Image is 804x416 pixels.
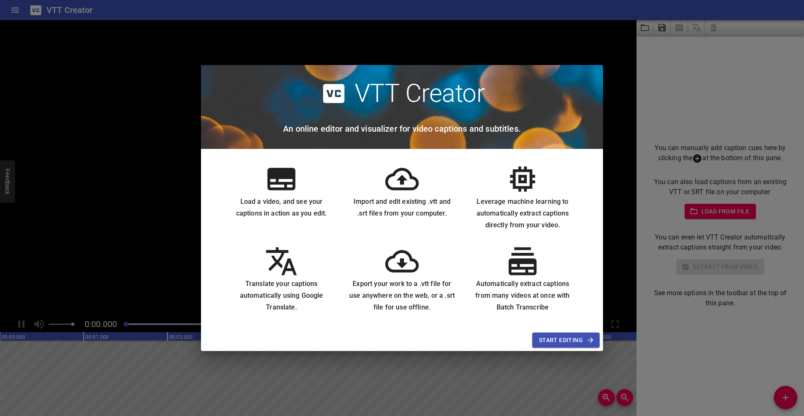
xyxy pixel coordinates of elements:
[348,278,456,313] h6: Export your work to a .vtt file for use anywhere on the web, or a .srt file for use offline.
[228,278,335,313] h6: Translate your captions automatically using Google Translate.
[532,333,600,348] button: Start Editing
[355,78,485,109] h2: VTT Creator
[469,196,576,231] h6: Leverage machine learning to automatically extract captions directly from your video.
[539,335,593,346] span: Start Editing
[469,278,576,313] h6: Automatically extract captions from many videos at once with Batch Transcribe
[348,196,456,219] h6: Import and edit existing .vtt and .srt files from your computer.
[283,122,521,135] h6: An online editor and visualizer for video captions and subtitles.
[228,196,335,219] h6: Load a video, and see your captions in action as you edit.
